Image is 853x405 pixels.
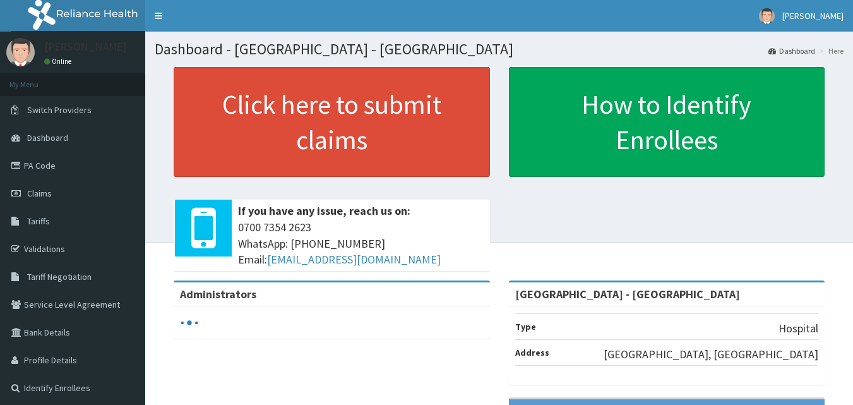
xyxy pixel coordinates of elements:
[515,287,740,301] strong: [GEOGRAPHIC_DATA] - [GEOGRAPHIC_DATA]
[778,320,818,337] p: Hospital
[180,313,199,332] svg: audio-loading
[27,132,68,143] span: Dashboard
[44,57,75,66] a: Online
[174,67,490,177] a: Click here to submit claims
[816,45,844,56] li: Here
[6,38,35,66] img: User Image
[759,8,775,24] img: User Image
[180,287,256,301] b: Administrators
[27,104,92,116] span: Switch Providers
[509,67,825,177] a: How to Identify Enrollees
[238,203,410,218] b: If you have any issue, reach us on:
[515,321,536,332] b: Type
[604,346,818,363] p: [GEOGRAPHIC_DATA], [GEOGRAPHIC_DATA]
[782,10,844,21] span: [PERSON_NAME]
[238,219,484,268] span: 0700 7354 2623 WhatsApp: [PHONE_NUMBER] Email:
[267,252,441,267] a: [EMAIL_ADDRESS][DOMAIN_NAME]
[27,188,52,199] span: Claims
[768,45,815,56] a: Dashboard
[27,215,50,227] span: Tariffs
[27,271,92,282] span: Tariff Negotiation
[44,41,127,52] p: [PERSON_NAME]
[155,41,844,57] h1: Dashboard - [GEOGRAPHIC_DATA] - [GEOGRAPHIC_DATA]
[515,347,549,358] b: Address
